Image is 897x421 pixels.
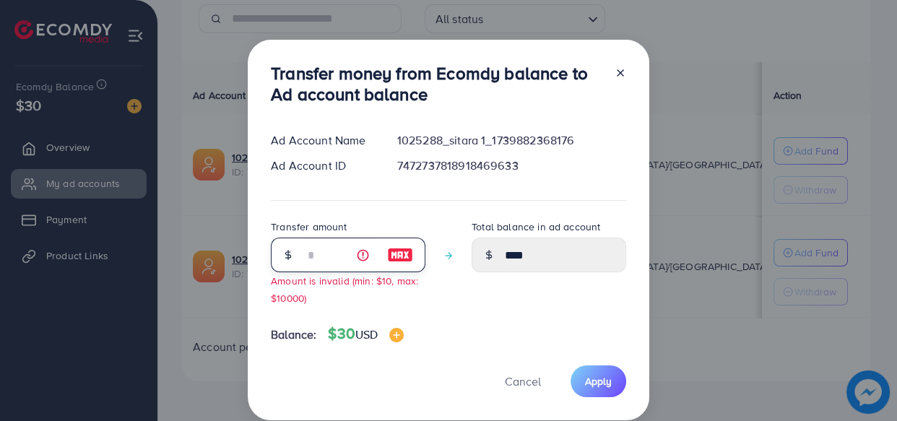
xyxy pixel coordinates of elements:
div: 7472737818918469633 [386,157,638,174]
label: Total balance in ad account [472,220,600,234]
span: Apply [585,374,612,389]
div: Ad Account Name [259,132,386,149]
h3: Transfer money from Ecomdy balance to Ad account balance [271,63,603,105]
div: Ad Account ID [259,157,386,174]
label: Transfer amount [271,220,347,234]
span: Balance: [271,326,316,343]
img: image [387,246,413,264]
h4: $30 [328,325,404,343]
button: Cancel [487,365,559,396]
small: Amount is invalid (min: $10, max: $10000) [271,274,418,304]
span: USD [355,326,378,342]
img: image [389,328,404,342]
div: 1025288_sitara 1_1739882368176 [386,132,638,149]
button: Apply [571,365,626,396]
span: Cancel [505,373,541,389]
